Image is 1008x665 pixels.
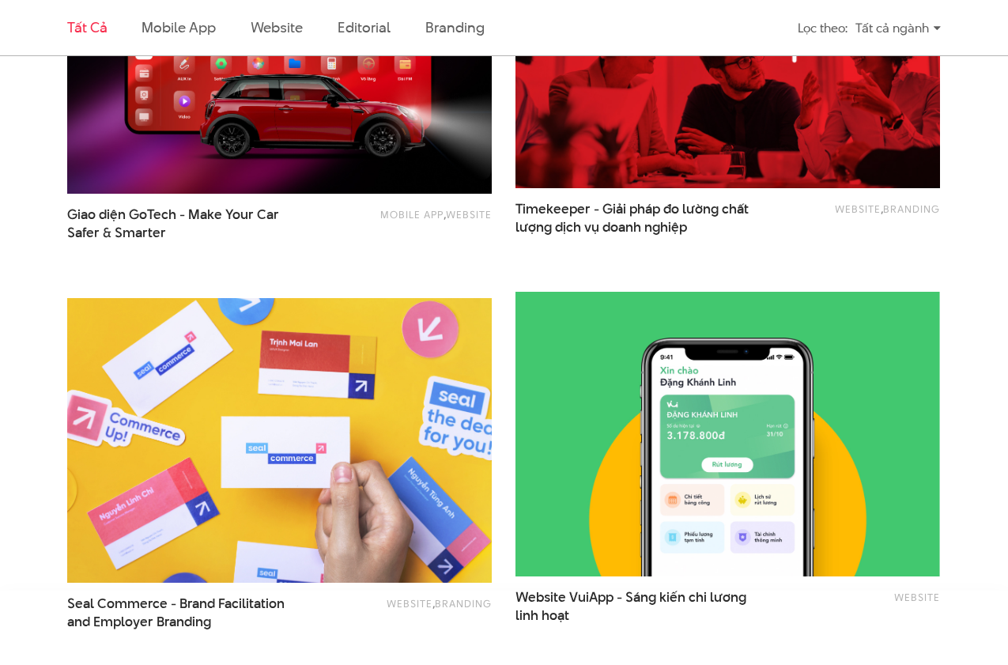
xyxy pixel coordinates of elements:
div: Tất cả ngành [855,14,941,42]
span: linh hoạt [515,606,569,625]
span: Website VuiApp - Sáng kiến chi lương [515,588,749,625]
span: lượng dịch vụ doanh nghiệp [515,218,687,236]
span: Seal Commerce - Brand Facilitation [67,595,300,631]
a: Mobile app [380,207,444,221]
img: website VuiApp - Sáng kiến chi lương linh hoạt [515,292,940,576]
span: Safer & Smarter [67,224,166,242]
a: Branding [435,596,492,610]
div: , [322,595,492,623]
div: Lọc theo: [798,14,848,42]
a: Giao diện GoTech - Make Your CarSafer & Smarter [67,206,300,242]
a: Timekeeper - Giải pháp đo lường chấtlượng dịch vụ doanh nghiệp [515,200,749,236]
div: , [322,206,492,234]
a: Tất cả [67,17,107,37]
span: Timekeeper - Giải pháp đo lường chất [515,200,749,236]
a: Branding [883,202,940,216]
a: Website [446,207,492,221]
a: Seal Commerce - Brand Facilitationand Employer Branding [67,595,300,631]
img: Rebranding SEAL ECOM Shopify [46,284,513,597]
a: Website [251,17,303,37]
a: Mobile app [142,17,215,37]
a: Website [387,596,432,610]
a: Website [835,202,881,216]
span: and Employer Branding [67,613,211,631]
div: , [770,200,940,229]
a: Website VuiApp - Sáng kiến chi lươnglinh hoạt [515,588,749,625]
a: Website [894,590,940,604]
a: Branding [425,17,484,37]
a: Editorial [338,17,391,37]
span: Giao diện GoTech - Make Your Car [67,206,300,242]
